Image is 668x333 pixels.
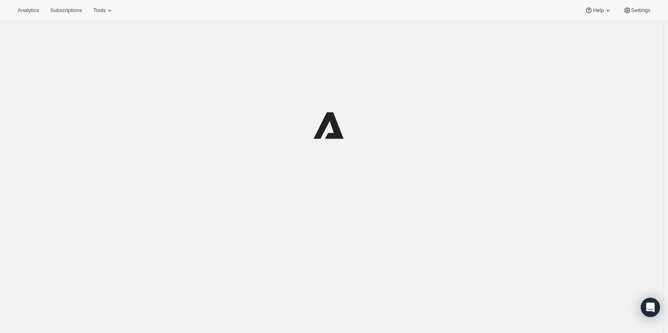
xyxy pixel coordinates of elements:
[18,7,39,14] span: Analytics
[618,5,655,16] button: Settings
[50,7,82,14] span: Subscriptions
[631,7,650,14] span: Settings
[45,5,87,16] button: Subscriptions
[88,5,118,16] button: Tools
[641,298,660,317] div: Open Intercom Messenger
[13,5,44,16] button: Analytics
[593,7,604,14] span: Help
[580,5,616,16] button: Help
[93,7,106,14] span: Tools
